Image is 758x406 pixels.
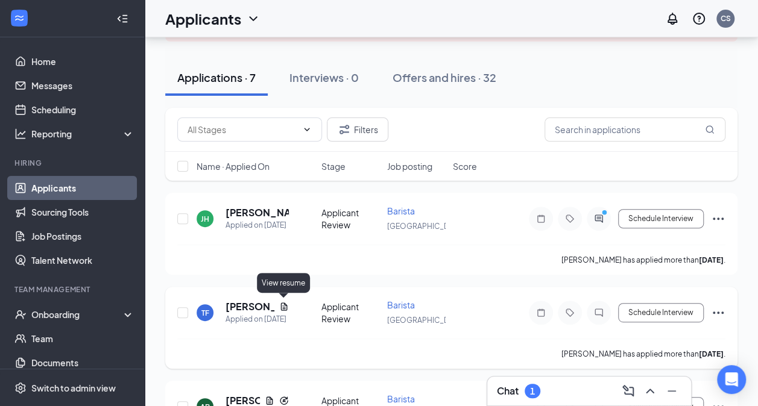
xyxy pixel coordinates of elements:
svg: Collapse [116,13,128,25]
svg: Filter [337,122,352,137]
span: [GEOGRAPHIC_DATA] [387,316,464,325]
b: [DATE] [699,255,724,264]
div: Interviews · 0 [289,70,359,85]
button: Schedule Interview [618,303,704,322]
h1: Applicants [165,8,241,29]
span: Score [453,160,477,172]
div: Applied on [DATE] [226,219,289,231]
div: Open Intercom Messenger [717,365,746,394]
svg: Document [265,396,274,405]
div: JH [201,214,209,224]
span: Barista [387,393,415,404]
svg: Notifications [665,11,680,26]
a: Applicants [31,176,134,200]
div: Applicant Review [321,207,380,231]
svg: Minimize [665,384,679,398]
a: Sourcing Tools [31,200,134,224]
div: View resume [257,273,310,293]
span: Name · Applied On [197,160,270,172]
a: Scheduling [31,98,134,122]
svg: PrimaryDot [599,209,613,219]
svg: ChevronDown [246,11,261,26]
input: Search in applications [545,117,725,142]
a: Messages [31,73,134,98]
svg: ChatInactive [592,308,606,317]
svg: ChevronDown [302,125,312,134]
button: ChevronUp [640,381,660,401]
p: [PERSON_NAME] has applied more than . [561,255,725,265]
svg: Settings [14,382,27,394]
svg: Ellipses [711,211,725,226]
span: Stage [321,160,346,172]
svg: Note [534,308,548,317]
span: [GEOGRAPHIC_DATA] [387,222,464,231]
div: Applicant Review [321,301,380,325]
span: Barista [387,205,415,216]
svg: MagnifyingGlass [705,125,715,134]
button: ComposeMessage [619,381,638,401]
input: All Stages [188,123,297,136]
a: Team [31,326,134,351]
span: Job posting [387,160,432,172]
h5: [PERSON_NAME] [226,300,274,313]
div: Applied on [DATE] [226,313,289,325]
svg: ComposeMessage [621,384,636,398]
svg: Tag [563,214,577,223]
div: Hiring [14,158,132,168]
a: Job Postings [31,224,134,248]
svg: UserCheck [14,308,27,320]
svg: WorkstreamLogo [13,12,25,24]
div: Team Management [14,284,132,295]
svg: Note [534,214,548,223]
svg: Reapply [279,396,289,405]
div: Applications · 7 [177,70,256,85]
div: Reporting [31,128,135,140]
div: TF [201,308,209,318]
svg: Document [279,302,289,311]
button: Filter Filters [327,117,388,142]
svg: Tag [563,308,577,317]
a: Home [31,49,134,73]
svg: Analysis [14,128,27,140]
p: [PERSON_NAME] has applied more than . [561,349,725,359]
div: Onboarding [31,308,124,320]
svg: Ellipses [711,305,725,320]
svg: ChevronUp [643,384,657,398]
svg: QuestionInfo [692,11,706,26]
div: Switch to admin view [31,382,116,394]
button: Schedule Interview [618,209,704,228]
div: CS [721,13,731,23]
h5: [PERSON_NAME] [226,206,289,219]
a: Documents [31,351,134,375]
div: 1 [530,386,535,396]
h3: Chat [497,384,519,398]
button: Minimize [662,381,681,401]
b: [DATE] [699,349,724,358]
div: Offers and hires · 32 [393,70,496,85]
span: Barista [387,299,415,310]
svg: ActiveChat [592,214,606,223]
a: Talent Network [31,248,134,272]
